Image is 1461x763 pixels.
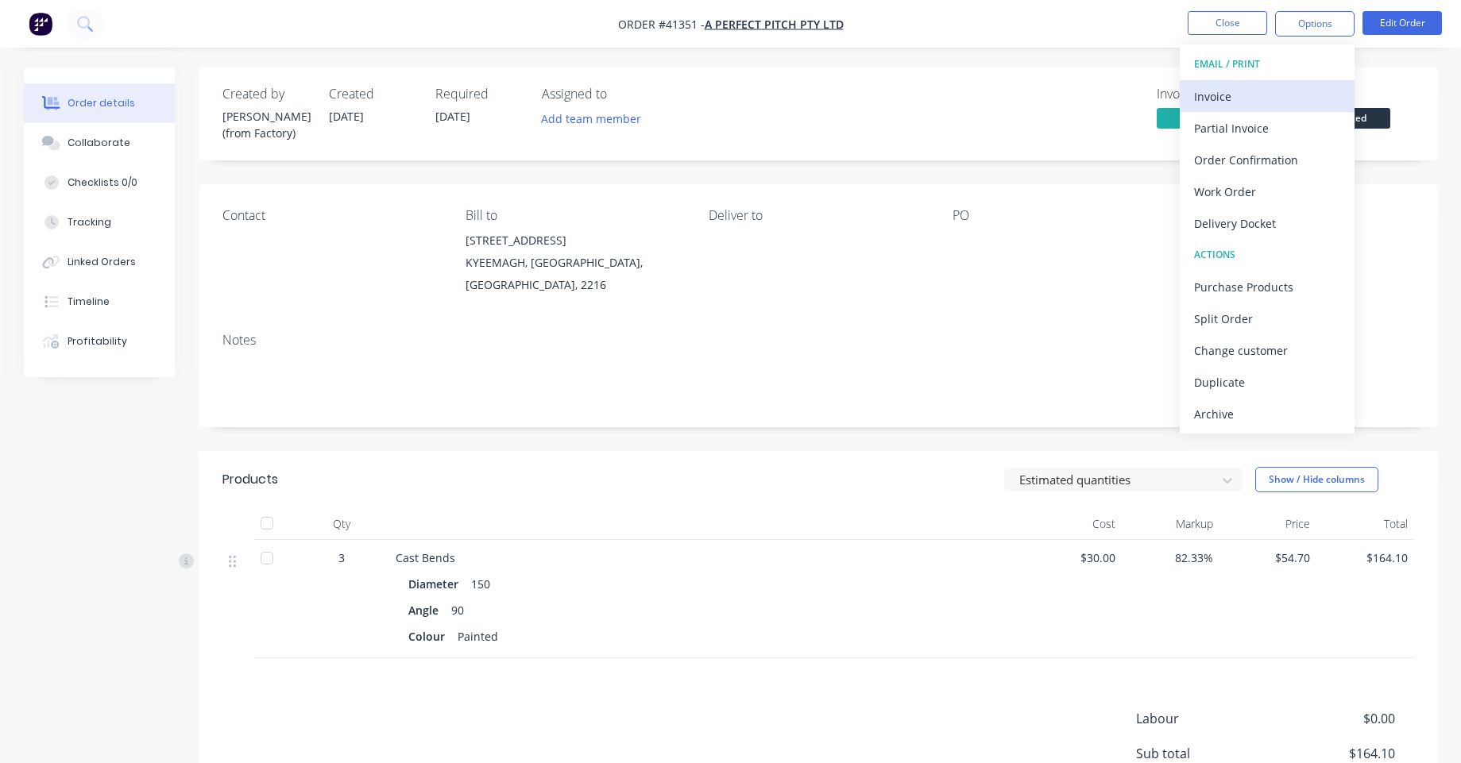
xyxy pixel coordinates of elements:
div: Purchase Products [1194,276,1340,299]
button: Close [1188,11,1267,35]
span: Sub total [1136,744,1277,763]
div: Order details [68,96,135,110]
div: Bill to [466,208,683,223]
button: Timeline [24,282,175,322]
span: 3 [338,549,345,566]
button: Checklists 0/0 [24,163,175,202]
span: [DATE] [435,109,470,124]
div: Assigned to [542,87,701,102]
div: KYEEMAGH, [GEOGRAPHIC_DATA], [GEOGRAPHIC_DATA], 2216 [466,252,683,296]
div: [PERSON_NAME] (from Factory) [222,108,310,141]
div: Created [329,87,416,102]
div: Total [1316,508,1414,540]
div: Angle [408,599,445,622]
div: Tracking [68,215,111,229]
div: Required [435,87,523,102]
div: Products [222,470,278,489]
div: Invoiced [1157,87,1276,102]
div: Cost [1025,508,1123,540]
div: Change customer [1194,339,1340,362]
div: Painted [451,625,504,648]
button: Collaborate [24,123,175,163]
div: Checklists 0/0 [68,175,137,190]
button: Show / Hide columns [1255,467,1378,492]
div: Work Order [1194,180,1340,203]
div: Order Confirmation [1194,148,1340,171]
span: Labour [1136,709,1277,728]
div: Deliver to [709,208,926,223]
div: ACTIONS [1194,245,1340,265]
button: Tracking [24,202,175,242]
div: Delivery Docket [1194,212,1340,235]
div: Collaborate [68,136,130,150]
div: Colour [408,625,451,648]
span: $164.10 [1323,549,1408,566]
div: Markup [1122,508,1219,540]
span: Order #41351 - [618,17,705,32]
div: Timeline [68,295,110,309]
span: [DATE] [329,109,364,124]
button: Options [1275,11,1355,37]
button: Order details [24,83,175,123]
span: Cast Bends [396,550,455,565]
button: Add team member [532,108,649,129]
button: Edit Order [1362,11,1442,35]
span: Yes [1157,108,1252,128]
div: [STREET_ADDRESS] [466,229,683,252]
div: Invoice [1194,85,1340,108]
img: Factory [29,12,52,36]
div: Diameter [408,572,465,595]
div: Created by [222,87,310,102]
span: $54.70 [1226,549,1311,566]
div: [STREET_ADDRESS]KYEEMAGH, [GEOGRAPHIC_DATA], [GEOGRAPHIC_DATA], 2216 [466,229,683,296]
span: $0.00 [1277,709,1394,728]
div: 90 [445,599,470,622]
div: Linked Orders [68,255,136,269]
div: Contact [222,208,440,223]
span: $164.10 [1277,744,1394,763]
div: Archive [1194,403,1340,426]
div: Notes [222,333,1414,348]
div: Split Order [1194,307,1340,330]
div: 150 [465,572,497,595]
button: Profitability [24,322,175,361]
div: Profitability [68,334,127,349]
div: Partial Invoice [1194,117,1340,140]
div: Qty [294,508,389,540]
div: PO [953,208,1170,223]
span: $30.00 [1031,549,1116,566]
a: A PERFECT PITCH PTY LTD [705,17,844,32]
div: Duplicate [1194,371,1340,394]
span: 82.33% [1128,549,1213,566]
button: Linked Orders [24,242,175,282]
div: EMAIL / PRINT [1194,54,1340,75]
div: Price [1219,508,1317,540]
button: Add team member [542,108,650,129]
